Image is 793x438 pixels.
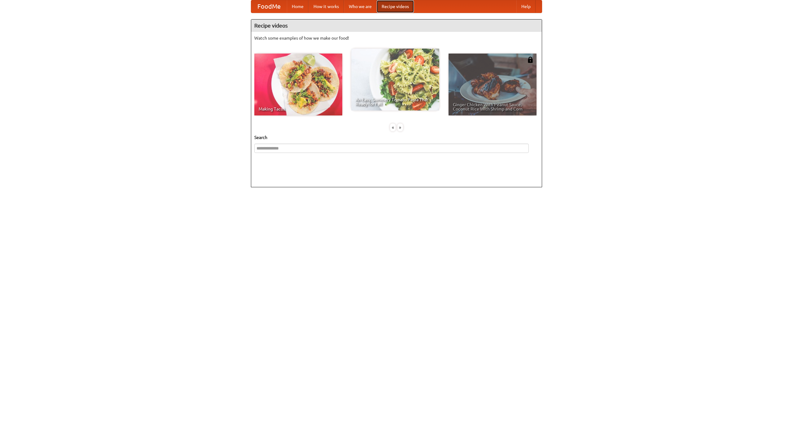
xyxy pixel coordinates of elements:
a: FoodMe [251,0,287,13]
h4: Recipe videos [251,20,542,32]
a: Home [287,0,309,13]
img: 483408.png [527,57,533,63]
a: Recipe videos [377,0,414,13]
div: « [390,124,396,131]
a: How it works [309,0,344,13]
h5: Search [254,134,539,141]
span: An Easy, Summery Tomato Pasta That's Ready for Fall [356,98,435,106]
a: Who we are [344,0,377,13]
a: Help [516,0,536,13]
div: » [397,124,403,131]
span: Making Tacos [259,107,338,111]
p: Watch some examples of how we make our food! [254,35,539,41]
a: Making Tacos [254,54,342,115]
a: An Easy, Summery Tomato Pasta That's Ready for Fall [351,49,439,111]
